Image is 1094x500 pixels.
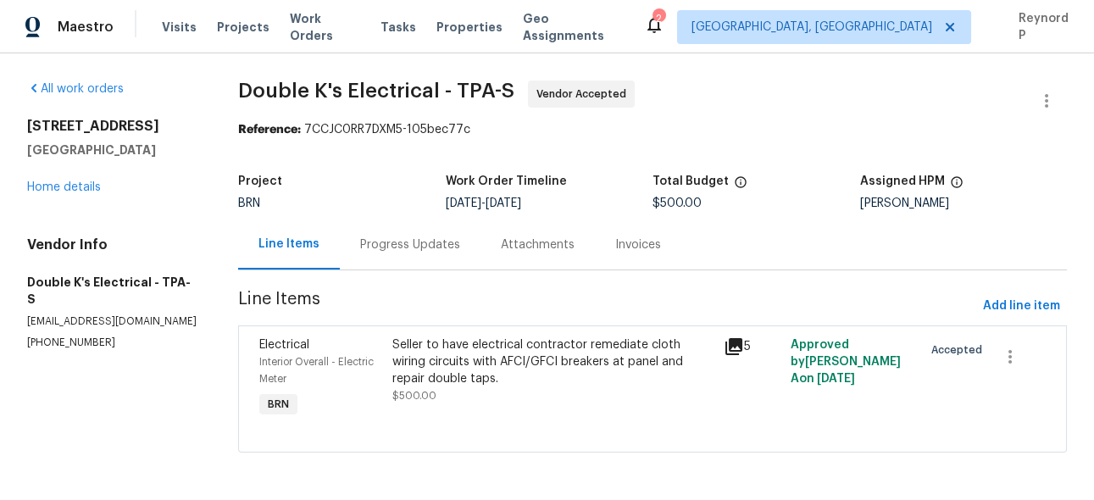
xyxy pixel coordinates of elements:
[691,19,932,36] span: [GEOGRAPHIC_DATA], [GEOGRAPHIC_DATA]
[380,21,416,33] span: Tasks
[360,236,460,253] div: Progress Updates
[392,336,714,387] div: Seller to have electrical contractor remediate cloth wiring circuits with AFCI/GFCI breakers at p...
[27,314,197,329] p: [EMAIL_ADDRESS][DOMAIN_NAME]
[791,339,901,385] span: Approved by [PERSON_NAME] A on
[653,10,664,27] div: 2
[238,81,514,101] span: Double K's Electrical - TPA-S
[446,175,567,187] h5: Work Order Timeline
[27,118,197,135] h2: [STREET_ADDRESS]
[436,19,503,36] span: Properties
[238,291,976,322] span: Line Items
[653,197,702,209] span: $500.00
[259,357,374,384] span: Interior Overall - Electric Meter
[258,236,319,253] div: Line Items
[446,197,481,209] span: [DATE]
[860,197,1067,209] div: [PERSON_NAME]
[27,274,197,308] h5: Double K's Electrical - TPA-S
[238,197,260,209] span: BRN
[27,236,197,253] h4: Vendor Info
[27,83,124,95] a: All work orders
[976,291,1067,322] button: Add line item
[983,296,1060,317] span: Add line item
[27,336,197,350] p: [PHONE_NUMBER]
[1012,10,1069,44] span: Reynord P
[261,396,296,413] span: BRN
[259,339,309,351] span: Electrical
[27,142,197,158] h5: [GEOGRAPHIC_DATA]
[238,175,282,187] h5: Project
[860,175,945,187] h5: Assigned HPM
[817,373,855,385] span: [DATE]
[27,181,101,193] a: Home details
[734,175,747,197] span: The total cost of line items that have been proposed by Opendoor. This sum includes line items th...
[653,175,729,187] h5: Total Budget
[950,175,963,197] span: The hpm assigned to this work order.
[217,19,269,36] span: Projects
[392,391,436,401] span: $500.00
[290,10,360,44] span: Work Orders
[58,19,114,36] span: Maestro
[615,236,661,253] div: Invoices
[486,197,521,209] span: [DATE]
[238,124,301,136] b: Reference:
[238,121,1067,138] div: 7CCJC0RR7DXM5-105bec77c
[931,342,989,358] span: Accepted
[523,10,624,44] span: Geo Assignments
[446,197,521,209] span: -
[724,336,780,357] div: 5
[536,86,633,103] span: Vendor Accepted
[501,236,575,253] div: Attachments
[162,19,197,36] span: Visits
